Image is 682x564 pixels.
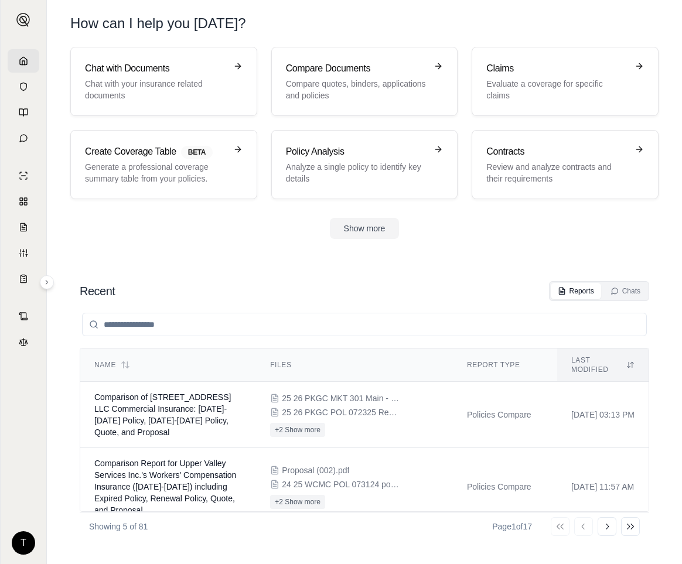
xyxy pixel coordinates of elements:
[8,241,39,265] a: Custom Report
[472,130,659,199] a: ContractsReview and analyze contracts and their requirements
[486,78,628,101] p: Evaluate a coverage for specific claims
[181,146,213,159] span: BETA
[80,283,115,299] h2: Recent
[558,286,594,296] div: Reports
[70,47,257,116] a: Chat with DocumentsChat with your insurance related documents
[603,283,647,299] button: Chats
[486,161,628,184] p: Review and analyze contracts and their requirements
[85,61,226,76] h3: Chat with Documents
[330,218,400,239] button: Show more
[40,275,54,289] button: Expand sidebar
[286,78,427,101] p: Compare quotes, binders, applications and policies
[571,356,635,374] div: Last modified
[8,330,39,354] a: Legal Search Engine
[94,360,242,370] div: Name
[271,130,458,199] a: Policy AnalysisAnalyze a single policy to identify key details
[282,406,399,418] span: 25 26 PKGC POL 072325 Renewal S 2288750.pdf
[8,75,39,98] a: Documents Vault
[486,61,628,76] h3: Claims
[282,392,399,404] span: 25 26 PKGC MKT 301 Main - Selective QUOTE.pdf
[12,531,35,555] div: T
[282,478,399,490] span: 24 25 WCMC POL 073124 pol#WWC3732473.pdf
[8,267,39,290] a: Coverage Table
[8,216,39,239] a: Claim Coverage
[557,382,649,448] td: [DATE] 03:13 PM
[453,448,557,526] td: Policies Compare
[492,521,532,532] div: Page 1 of 17
[557,448,649,526] td: [DATE] 11:57 AM
[8,101,39,124] a: Prompt Library
[286,161,427,184] p: Analyze a single policy to identify key details
[486,145,628,159] h3: Contracts
[8,49,39,73] a: Home
[8,305,39,328] a: Contract Analysis
[16,13,30,27] img: Expand sidebar
[611,286,640,296] div: Chats
[472,47,659,116] a: ClaimsEvaluate a coverage for specific claims
[271,47,458,116] a: Compare DocumentsCompare quotes, binders, applications and policies
[85,145,226,159] h3: Create Coverage Table
[85,161,226,184] p: Generate a professional coverage summary table from your policies.
[286,61,427,76] h3: Compare Documents
[85,78,226,101] p: Chat with your insurance related documents
[70,130,257,199] a: Create Coverage TableBETAGenerate a professional coverage summary table from your policies.
[8,164,39,187] a: Single Policy
[453,348,557,382] th: Report Type
[270,495,325,509] button: +2 Show more
[256,348,453,382] th: Files
[12,8,35,32] button: Expand sidebar
[8,127,39,150] a: Chat
[70,14,659,33] h1: How can I help you [DATE]?
[89,521,148,532] p: Showing 5 of 81
[94,459,236,515] span: Comparison Report for Upper Valley Services Inc.'s Workers' Compensation Insurance (2024-2026) in...
[551,283,601,299] button: Reports
[282,464,349,476] span: Proposal (002).pdf
[94,392,231,437] span: Comparison of 301 Main Street LLC Commercial Insurance: 2024-2025 Policy, 2025-2026 Policy, Quote...
[8,190,39,213] a: Policy Comparisons
[270,423,325,437] button: +2 Show more
[453,382,557,448] td: Policies Compare
[286,145,427,159] h3: Policy Analysis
